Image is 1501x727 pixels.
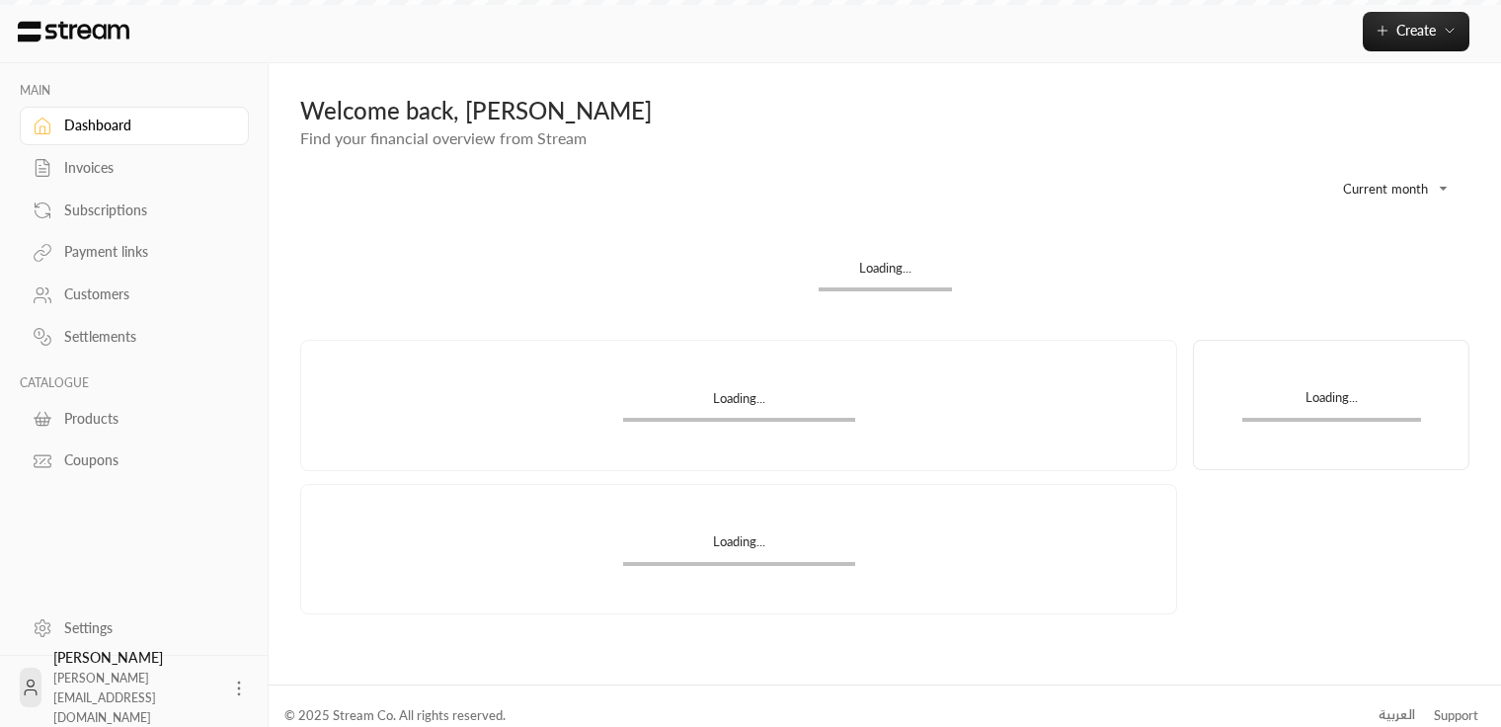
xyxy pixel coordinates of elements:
[1379,705,1415,725] div: العربية
[284,706,506,726] div: © 2025 Stream Co. All rights reserved.
[64,409,224,429] div: Products
[20,375,249,391] p: CATALOGUE
[64,284,224,304] div: Customers
[20,107,249,145] a: Dashboard
[64,450,224,470] div: Coupons
[20,399,249,438] a: Products
[64,116,224,135] div: Dashboard
[20,318,249,357] a: Settlements
[64,158,224,178] div: Invoices
[20,276,249,314] a: Customers
[20,191,249,229] a: Subscriptions
[16,21,131,42] img: Logo
[1242,388,1421,417] div: Loading...
[1363,12,1469,51] button: Create
[64,201,224,220] div: Subscriptions
[64,242,224,262] div: Payment links
[623,389,855,418] div: Loading...
[623,532,855,561] div: Loading...
[300,128,587,147] span: Find your financial overview from Stream
[64,618,224,638] div: Settings
[20,83,249,99] p: MAIN
[20,442,249,480] a: Coupons
[1396,22,1436,39] span: Create
[819,259,952,287] div: Loading...
[64,327,224,347] div: Settlements
[53,671,156,725] span: [PERSON_NAME][EMAIL_ADDRESS][DOMAIN_NAME]
[20,608,249,647] a: Settings
[53,648,217,727] div: [PERSON_NAME]
[1311,163,1460,214] div: Current month
[300,95,1469,126] div: Welcome back, [PERSON_NAME]
[20,149,249,188] a: Invoices
[20,233,249,272] a: Payment links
